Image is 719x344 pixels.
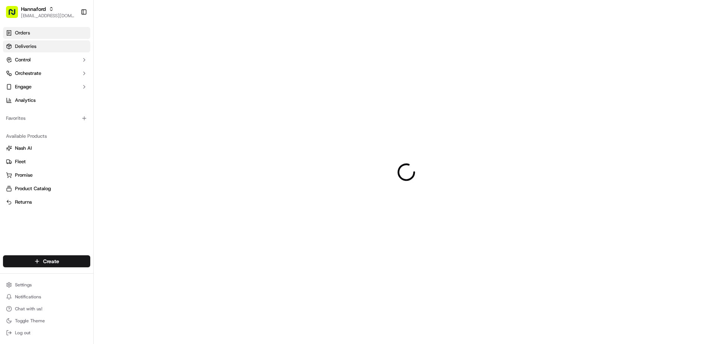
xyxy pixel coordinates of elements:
span: Chat with us! [15,306,42,312]
button: Notifications [3,292,90,302]
span: Fleet [15,158,26,165]
button: Settings [3,280,90,290]
button: Hannaford [21,5,46,13]
a: Analytics [3,94,90,106]
input: Got a question? Start typing here... [19,48,135,56]
button: Start new chat [127,74,136,83]
p: Welcome 👋 [7,30,136,42]
button: Chat with us! [3,304,90,314]
span: Deliveries [15,43,36,50]
span: Orders [15,30,30,36]
img: 1736555255976-a54dd68f-1ca7-489b-9aae-adbdc363a1c4 [7,71,21,85]
button: Promise [3,169,90,181]
span: Returns [15,199,32,206]
div: Favorites [3,112,90,124]
span: Knowledge Base [15,109,57,116]
span: Analytics [15,97,36,104]
span: API Documentation [71,109,120,116]
span: Toggle Theme [15,318,45,324]
a: Nash AI [6,145,87,152]
button: Fleet [3,156,90,168]
span: Settings [15,282,32,288]
button: Create [3,255,90,267]
a: Promise [6,172,87,179]
a: Product Catalog [6,185,87,192]
span: Promise [15,172,33,179]
button: Log out [3,328,90,338]
button: Nash AI [3,142,90,154]
div: Start new chat [25,71,123,79]
a: 📗Knowledge Base [4,106,60,119]
a: Deliveries [3,40,90,52]
button: Orchestrate [3,67,90,79]
span: Product Catalog [15,185,51,192]
button: Toggle Theme [3,316,90,326]
img: Nash [7,7,22,22]
a: 💻API Documentation [60,106,123,119]
span: Pylon [75,127,91,133]
button: Engage [3,81,90,93]
div: 📗 [7,109,13,115]
span: Control [15,57,31,63]
span: Orchestrate [15,70,41,77]
button: Product Catalog [3,183,90,195]
div: We're available if you need us! [25,79,95,85]
button: Control [3,54,90,66]
span: Notifications [15,294,41,300]
span: Create [43,258,59,265]
button: Returns [3,196,90,208]
a: Returns [6,199,87,206]
a: Orders [3,27,90,39]
span: Log out [15,330,30,336]
button: [EMAIL_ADDRESS][DOMAIN_NAME] [21,13,75,19]
div: Available Products [3,130,90,142]
div: 💻 [63,109,69,115]
a: Fleet [6,158,87,165]
span: Engage [15,83,31,90]
button: Hannaford[EMAIL_ADDRESS][DOMAIN_NAME] [3,3,78,21]
a: Powered byPylon [53,127,91,133]
span: Nash AI [15,145,32,152]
